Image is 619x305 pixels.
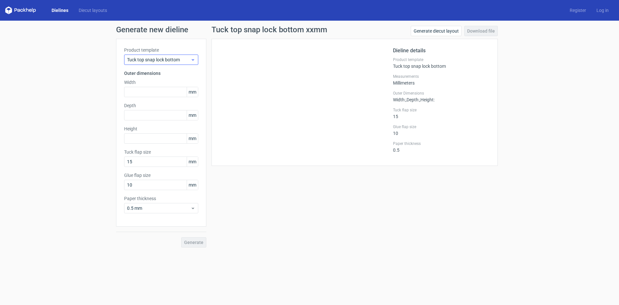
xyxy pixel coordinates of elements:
span: 0.5 mm [127,205,191,211]
label: Height [124,126,198,132]
label: Depth [124,102,198,109]
div: Millimeters [393,74,490,86]
label: Paper thickness [393,141,490,146]
label: Glue flap size [124,172,198,178]
label: Measurements [393,74,490,79]
label: Product template [124,47,198,53]
a: Register [565,7,591,14]
label: Tuck flap size [124,149,198,155]
label: Width [124,79,198,86]
label: Tuck flap size [393,107,490,113]
div: Tuck top snap lock bottom [393,57,490,69]
label: Paper thickness [124,195,198,202]
div: 15 [393,107,490,119]
label: Outer Dimensions [393,91,490,96]
h1: Tuck top snap lock bottom xxmm [211,26,327,34]
label: Product template [393,57,490,62]
span: , Depth : [406,97,419,102]
span: mm [187,180,198,190]
a: Diecut layouts [74,7,112,14]
div: 10 [393,124,490,136]
label: Glue flap size [393,124,490,129]
span: mm [187,134,198,143]
span: Width : [393,97,406,102]
h1: Generate new dieline [116,26,503,34]
a: Log in [591,7,614,14]
span: Tuck top snap lock bottom [127,56,191,63]
span: mm [187,110,198,120]
h2: Dieline details [393,47,490,55]
span: , Height : [419,97,435,102]
a: Dielines [46,7,74,14]
a: Generate diecut layout [411,26,462,36]
span: mm [187,87,198,97]
div: 0.5 [393,141,490,153]
h3: Outer dimensions [124,70,198,76]
span: mm [187,157,198,167]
